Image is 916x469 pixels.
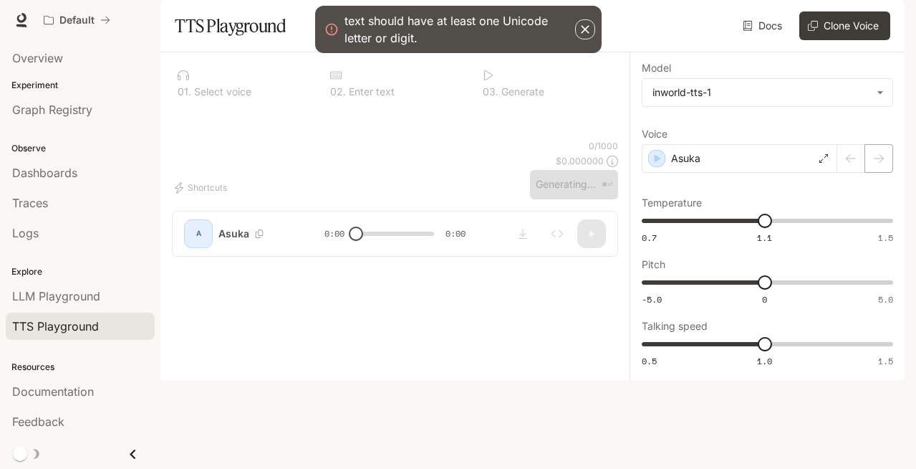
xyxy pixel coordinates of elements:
[799,11,890,40] button: Clone Voice
[642,293,662,305] span: -5.0
[740,11,788,40] a: Docs
[59,14,95,27] p: Default
[757,232,772,244] span: 1.1
[642,321,708,331] p: Talking speed
[172,176,233,199] button: Shortcuts
[330,87,346,97] p: 0 2 .
[178,87,191,97] p: 0 1 .
[556,155,604,167] p: $ 0.000000
[671,151,700,166] p: Asuka
[642,232,657,244] span: 0.7
[642,129,667,139] p: Voice
[37,6,117,34] button: All workspaces
[642,260,665,270] p: Pitch
[498,87,544,97] p: Generate
[175,11,286,40] h1: TTS Playground
[642,355,657,367] span: 0.5
[483,87,498,97] p: 0 3 .
[652,85,869,100] div: inworld-tts-1
[878,355,893,367] span: 1.5
[589,140,618,152] p: 0 / 1000
[642,79,892,106] div: inworld-tts-1
[757,355,772,367] span: 1.0
[642,198,702,208] p: Temperature
[762,293,767,305] span: 0
[346,87,395,97] p: Enter text
[642,63,671,73] p: Model
[191,87,251,97] p: Select voice
[878,293,893,305] span: 5.0
[878,232,893,244] span: 1.5
[344,12,572,47] div: text should have at least one Unicode letter or digit.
